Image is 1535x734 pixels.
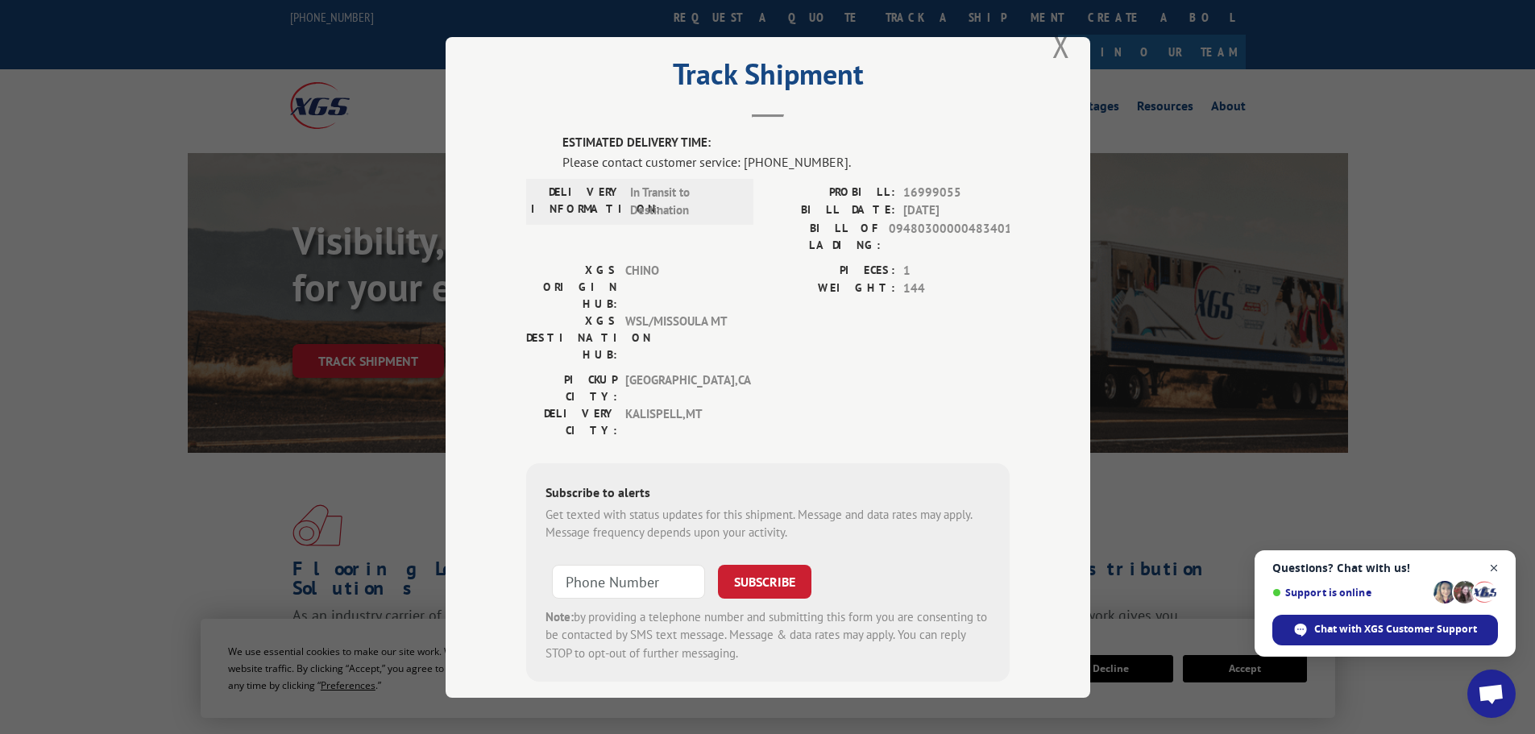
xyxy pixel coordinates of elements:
[1272,562,1498,574] span: Questions? Chat with us!
[903,201,1010,220] span: [DATE]
[1484,558,1504,578] span: Close chat
[768,261,895,280] label: PIECES:
[546,608,574,624] strong: Note:
[526,261,617,312] label: XGS ORIGIN HUB:
[546,608,990,662] div: by providing a telephone number and submitting this form you are consenting to be contacted by SM...
[562,151,1010,171] div: Please contact customer service: [PHONE_NUMBER].
[768,280,895,298] label: WEIGHT:
[625,404,734,438] span: KALISPELL , MT
[531,183,622,219] label: DELIVERY INFORMATION:
[546,505,990,541] div: Get texted with status updates for this shipment. Message and data rates may apply. Message frequ...
[1052,24,1070,67] button: Close modal
[630,183,739,219] span: In Transit to Destination
[526,63,1010,93] h2: Track Shipment
[903,183,1010,201] span: 16999055
[552,564,705,598] input: Phone Number
[526,371,617,404] label: PICKUP CITY:
[768,201,895,220] label: BILL DATE:
[768,183,895,201] label: PROBILL:
[903,280,1010,298] span: 144
[625,312,734,363] span: WSL/MISSOULA MT
[903,261,1010,280] span: 1
[1314,622,1477,637] span: Chat with XGS Customer Support
[1467,670,1516,718] div: Open chat
[546,482,990,505] div: Subscribe to alerts
[1272,615,1498,645] div: Chat with XGS Customer Support
[718,564,811,598] button: SUBSCRIBE
[562,134,1010,152] label: ESTIMATED DELIVERY TIME:
[1272,587,1428,599] span: Support is online
[768,219,881,253] label: BILL OF LADING:
[625,371,734,404] span: [GEOGRAPHIC_DATA] , CA
[526,312,617,363] label: XGS DESTINATION HUB:
[625,261,734,312] span: CHINO
[526,404,617,438] label: DELIVERY CITY:
[889,219,1010,253] span: 09480300000483401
